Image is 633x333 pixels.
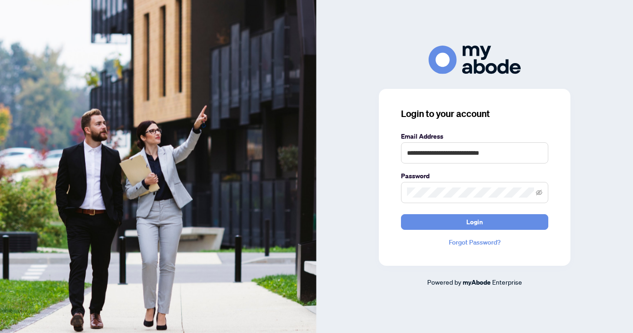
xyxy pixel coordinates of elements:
label: Email Address [401,131,548,141]
span: Powered by [427,278,461,286]
label: Password [401,171,548,181]
a: Forgot Password? [401,237,548,247]
span: eye-invisible [536,189,542,196]
span: Login [466,215,483,229]
span: Enterprise [492,278,522,286]
a: myAbode [463,277,491,287]
button: Login [401,214,548,230]
h3: Login to your account [401,107,548,120]
img: ma-logo [429,46,521,74]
